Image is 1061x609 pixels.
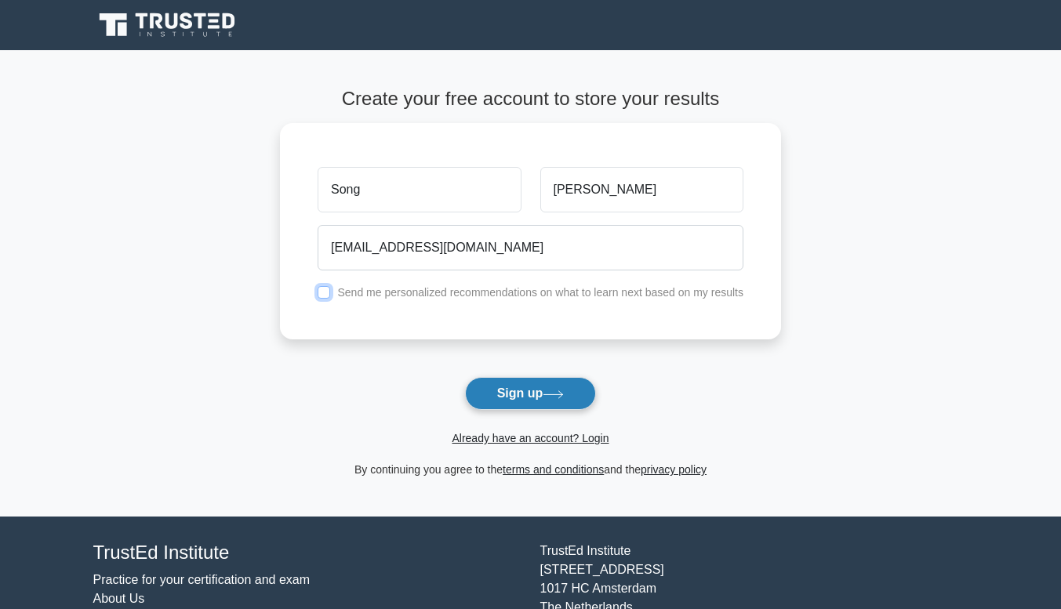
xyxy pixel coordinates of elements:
[93,573,311,586] a: Practice for your certification and exam
[641,463,707,476] a: privacy policy
[93,592,145,605] a: About Us
[318,167,521,212] input: First name
[271,460,790,479] div: By continuing you agree to the and the
[465,377,597,410] button: Sign up
[452,432,609,444] a: Already have an account? Login
[540,167,743,212] input: Last name
[280,88,781,111] h4: Create your free account to store your results
[93,542,521,564] h4: TrustEd Institute
[318,225,743,270] input: Email
[337,286,743,299] label: Send me personalized recommendations on what to learn next based on my results
[503,463,604,476] a: terms and conditions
